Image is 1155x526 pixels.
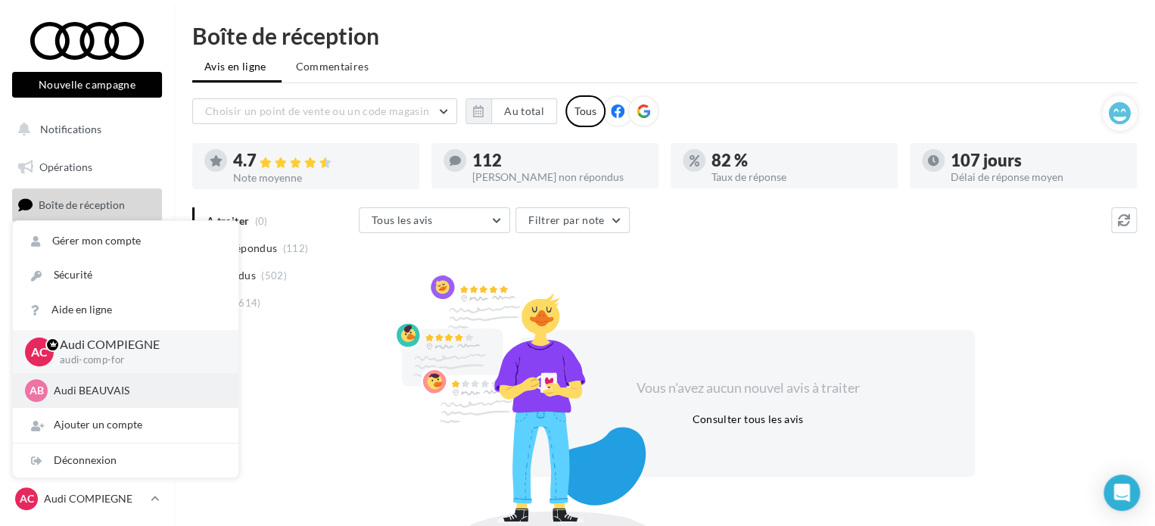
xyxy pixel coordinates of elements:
a: PLV et print personnalisable [9,341,165,385]
div: Tous [565,95,606,127]
span: AC [31,343,48,360]
a: Aide en ligne [13,293,238,327]
a: Sécurité [13,258,238,292]
p: Audi BEAUVAIS [54,383,220,398]
a: AC Audi COMPIEGNE [12,484,162,513]
div: Open Intercom Messenger [1104,475,1140,511]
span: Opérations [39,160,92,173]
a: Boîte de réception [9,188,165,221]
button: Au total [491,98,557,124]
span: AC [20,491,34,506]
button: Notifications [9,114,159,145]
button: Tous les avis [359,207,510,233]
div: Vous n'avez aucun nouvel avis à traiter [618,378,878,398]
span: Tous les avis [372,213,433,226]
span: (502) [261,269,287,282]
div: Délai de réponse moyen [951,172,1125,182]
div: 107 jours [951,152,1125,169]
p: Audi COMPIEGNE [60,336,214,353]
a: Visibilité en ligne [9,228,165,260]
div: Ajouter un compte [13,408,238,442]
p: audi-comp-for [60,353,214,367]
div: 4.7 [233,152,407,170]
button: Consulter tous les avis [686,410,809,428]
span: AB [30,383,44,398]
a: Campagnes [9,266,165,297]
span: (614) [235,297,261,309]
button: Au total [465,98,557,124]
a: Gérer mon compte [13,224,238,258]
button: Nouvelle campagne [12,72,162,98]
span: (112) [283,242,309,254]
span: Non répondus [207,241,277,256]
div: 82 % [711,152,886,169]
div: 112 [472,152,646,169]
p: Audi COMPIEGNE [44,491,145,506]
div: [PERSON_NAME] non répondus [472,172,646,182]
div: Note moyenne [233,173,407,183]
span: Choisir un point de vente ou un code magasin [205,104,429,117]
a: Médiathèque [9,303,165,335]
a: Opérations [9,151,165,183]
button: Filtrer par note [515,207,630,233]
div: Taux de réponse [711,172,886,182]
span: Boîte de réception [39,198,125,211]
button: Choisir un point de vente ou un code magasin [192,98,457,124]
span: Commentaires [296,59,369,74]
div: Déconnexion [13,444,238,478]
span: Notifications [40,123,101,135]
div: Boîte de réception [192,24,1137,47]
